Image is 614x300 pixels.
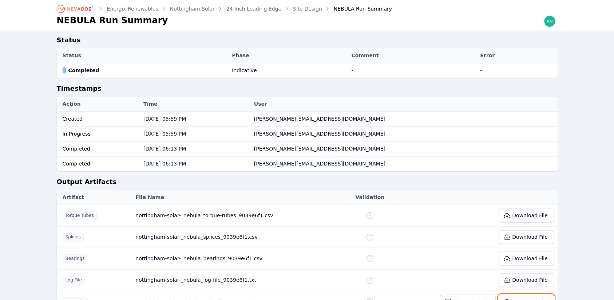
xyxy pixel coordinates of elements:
[63,115,136,122] div: Created
[365,276,374,284] div: No Schema
[476,63,558,78] td: -
[365,233,374,241] div: No Schema
[135,234,257,240] span: nottingham-solar-_nebula_splices_9039e6f1.csv
[57,48,229,63] th: Status
[476,48,558,63] th: Error
[135,277,256,283] span: nottingham-solar-_nebula_log-file_9039e6f1.txt
[250,156,558,171] td: [PERSON_NAME][EMAIL_ADDRESS][DOMAIN_NAME]
[135,256,262,261] span: nottingham-solar-_nebula_bearings_9039e6f1.csv
[345,190,394,205] th: Validation
[250,126,558,141] td: [PERSON_NAME][EMAIL_ADDRESS][DOMAIN_NAME]
[140,156,250,171] td: [DATE] 06:13 PM
[544,15,555,27] img: andrew@nevados.solar
[140,126,250,141] td: [DATE] 05:59 PM
[499,230,554,244] button: Download File
[57,177,558,190] h2: Output Artifacts
[250,141,558,156] td: [PERSON_NAME][EMAIL_ADDRESS][DOMAIN_NAME]
[250,112,558,126] td: [PERSON_NAME][EMAIL_ADDRESS][DOMAIN_NAME]
[499,252,554,265] button: Download File
[348,63,476,78] td: -
[132,190,345,205] th: File Name
[63,276,85,284] span: Log File
[348,48,476,63] th: Comment
[63,211,97,220] span: Torque Tubes
[68,67,99,74] span: Completed
[226,5,281,12] a: 24 Inch Leading Edge
[57,35,558,48] h2: Status
[63,145,136,152] div: Completed
[365,211,374,220] div: No Schema
[324,5,392,12] div: NEBULA Run Summary
[365,254,374,263] div: No Schema
[57,190,132,205] th: Artifact
[232,67,257,74] div: Indicative
[140,97,250,112] th: Time
[63,254,88,263] span: Bearings
[140,141,250,156] td: [DATE] 06:13 PM
[170,5,215,12] a: Nottingham Solar
[107,5,158,12] a: Energix Renewables
[63,160,136,167] div: Completed
[250,97,558,112] th: User
[140,112,250,126] td: [DATE] 05:59 PM
[499,209,554,222] button: Download File
[63,233,84,241] span: Splices
[57,3,392,15] nav: Breadcrumb
[228,48,348,63] th: Phase
[499,273,554,287] button: Download File
[135,213,273,218] span: nottingham-solar-_nebula_torque-tubes_9039e6f1.csv
[293,5,322,12] a: Site Design
[57,83,558,97] h2: Timestamps
[63,130,136,137] div: In Progress
[57,97,140,112] th: Action
[57,15,168,26] h1: NEBULA Run Summary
